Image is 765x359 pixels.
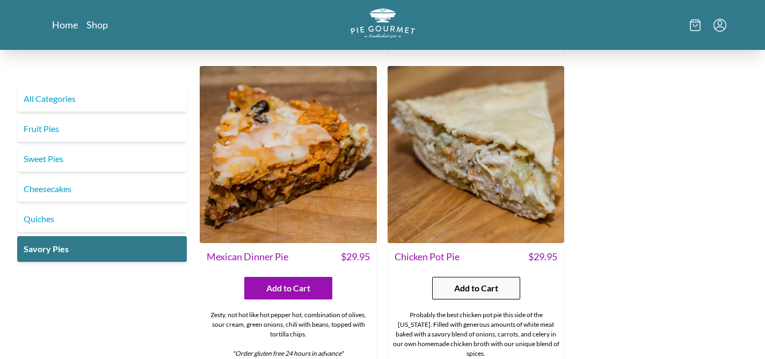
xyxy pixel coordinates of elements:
span: Add to Cart [454,282,498,295]
img: Mexican Dinner Pie [200,66,377,243]
button: Add to Cart [432,277,520,299]
a: Shop [86,18,108,31]
a: Quiches [17,206,187,232]
span: Add to Cart [266,282,310,295]
img: logo [351,9,415,38]
img: Chicken Pot Pie [388,66,565,243]
button: Menu [713,19,726,32]
span: $ 29.95 [528,250,557,264]
button: Add to Cart [244,277,332,299]
a: Fruit Pies [17,116,187,142]
span: Mexican Dinner Pie [207,250,288,264]
a: Savory Pies [17,236,187,262]
a: Logo [351,9,415,41]
a: Cheesecakes [17,176,187,202]
em: *Order gluten free 24 hours in advance* [232,349,344,357]
a: Sweet Pies [17,146,187,172]
span: $ 29.95 [341,250,370,264]
a: Home [52,18,78,31]
span: Chicken Pot Pie [395,250,460,264]
a: All Categories [17,86,187,112]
